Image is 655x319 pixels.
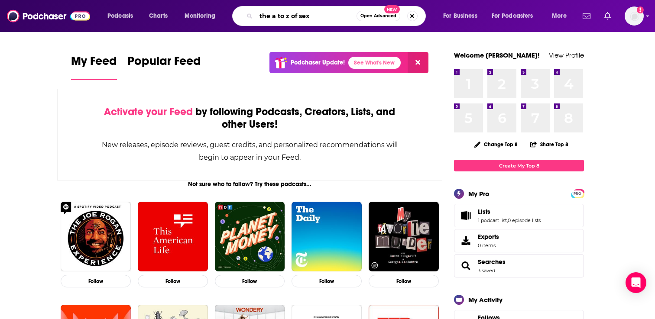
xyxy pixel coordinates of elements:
a: 3 saved [478,267,495,274]
button: Follow [138,275,208,287]
img: Planet Money [215,202,285,272]
a: Lists [478,208,541,216]
a: My Feed [71,54,117,80]
span: For Podcasters [492,10,533,22]
button: Follow [215,275,285,287]
a: Show notifications dropdown [601,9,614,23]
span: Exports [478,233,499,241]
span: Podcasts [107,10,133,22]
span: Lists [478,208,490,216]
a: Popular Feed [127,54,201,80]
a: Searches [457,260,474,272]
span: For Business [443,10,477,22]
img: The Joe Rogan Experience [61,202,131,272]
button: Change Top 8 [469,139,523,150]
div: Search podcasts, credits, & more... [240,6,434,26]
p: Podchaser Update! [291,59,345,66]
button: open menu [546,9,577,23]
button: Show profile menu [625,6,644,26]
div: Not sure who to follow? Try these podcasts... [57,180,442,188]
a: Lists [457,209,474,222]
a: Create My Top 8 [454,160,584,171]
div: Open Intercom Messenger [626,272,646,293]
img: My Favorite Murder with Karen Kilgariff and Georgia Hardstark [369,202,439,272]
button: Share Top 8 [530,136,569,153]
a: Searches [478,258,506,266]
span: Logged in as adrian.villarreal [625,6,644,26]
button: open menu [178,9,227,23]
span: Lists [454,204,584,227]
a: View Profile [549,51,584,59]
span: Popular Feed [127,54,201,74]
button: open menu [437,9,488,23]
a: Welcome [PERSON_NAME]! [454,51,540,59]
span: Activate your Feed [104,105,193,118]
span: 0 items [478,242,499,248]
span: Searches [454,254,584,277]
span: More [552,10,567,22]
button: Follow [61,275,131,287]
span: Charts [149,10,168,22]
span: , [507,217,508,223]
svg: Add a profile image [637,6,644,13]
a: PRO [572,190,583,197]
button: Follow [369,275,439,287]
a: See What's New [348,57,401,69]
a: 1 podcast list [478,217,507,223]
div: My Activity [468,296,503,304]
span: New [384,5,400,13]
a: 0 episode lists [508,217,541,223]
div: New releases, episode reviews, guest credits, and personalized recommendations will begin to appe... [101,139,399,164]
img: Podchaser - Follow, Share and Rate Podcasts [7,8,90,24]
button: open menu [486,9,546,23]
img: User Profile [625,6,644,26]
button: Follow [292,275,362,287]
div: by following Podcasts, Creators, Lists, and other Users! [101,106,399,131]
button: Open AdvancedNew [357,11,400,21]
input: Search podcasts, credits, & more... [256,9,357,23]
span: Exports [457,235,474,247]
a: Charts [143,9,173,23]
span: Open Advanced [360,14,396,18]
a: Show notifications dropdown [579,9,594,23]
img: The Daily [292,202,362,272]
span: My Feed [71,54,117,74]
div: My Pro [468,190,490,198]
span: PRO [572,190,583,197]
a: Exports [454,229,584,252]
button: open menu [101,9,144,23]
span: Monitoring [185,10,215,22]
img: This American Life [138,202,208,272]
